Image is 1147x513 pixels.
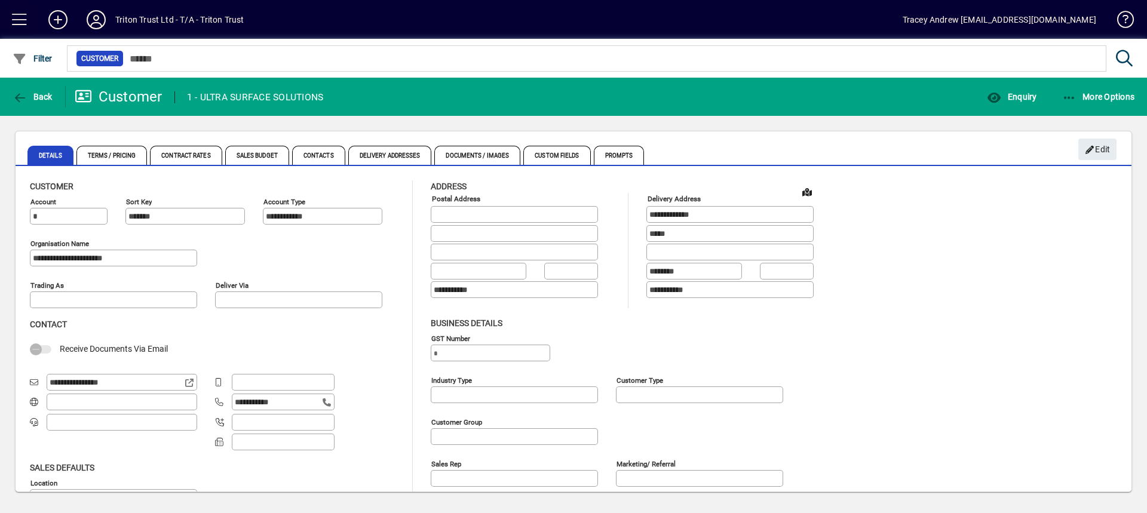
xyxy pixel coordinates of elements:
mat-label: Trading as [30,281,64,290]
span: Customer [81,53,118,64]
mat-label: Customer group [431,417,482,426]
div: 1 - ULTRA SURFACE SOLUTIONS [187,88,324,107]
span: Details [27,146,73,165]
mat-label: Sales rep [431,459,461,468]
button: More Options [1059,86,1138,107]
button: Edit [1078,139,1117,160]
mat-label: Customer type [617,376,663,384]
span: Prompts [594,146,645,165]
span: Terms / Pricing [76,146,148,165]
span: Enquiry [987,92,1036,102]
a: Knowledge Base [1108,2,1132,41]
span: Receive Documents Via Email [60,344,168,354]
span: Custom Fields [523,146,590,165]
mat-label: Sort key [126,198,152,206]
a: View on map [798,182,817,201]
span: Back [13,92,53,102]
span: Delivery Addresses [348,146,432,165]
span: Business details [431,318,502,328]
mat-label: Location [30,478,57,487]
div: Tracey Andrew [EMAIL_ADDRESS][DOMAIN_NAME] [903,10,1096,29]
span: Contact [30,320,67,329]
button: Profile [77,9,115,30]
mat-label: Deliver via [216,281,249,290]
span: Customer [30,182,73,191]
mat-label: Account [30,198,56,206]
span: Contract Rates [150,146,222,165]
span: Contacts [292,146,345,165]
span: Filter [13,54,53,63]
span: Sales defaults [30,463,94,472]
mat-label: Marketing/ Referral [617,459,676,468]
button: Filter [10,48,56,69]
span: More Options [1062,92,1135,102]
button: Add [39,9,77,30]
mat-label: GST Number [431,334,470,342]
span: Sales Budget [225,146,289,165]
span: Address [431,182,467,191]
button: Enquiry [984,86,1039,107]
span: Edit [1085,140,1111,159]
mat-label: Industry type [431,376,472,384]
span: Documents / Images [434,146,520,165]
button: Back [10,86,56,107]
div: Customer [75,87,162,106]
mat-label: Organisation name [30,239,89,248]
mat-label: Account Type [263,198,305,206]
div: Triton Trust Ltd - T/A - Triton Trust [115,10,244,29]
